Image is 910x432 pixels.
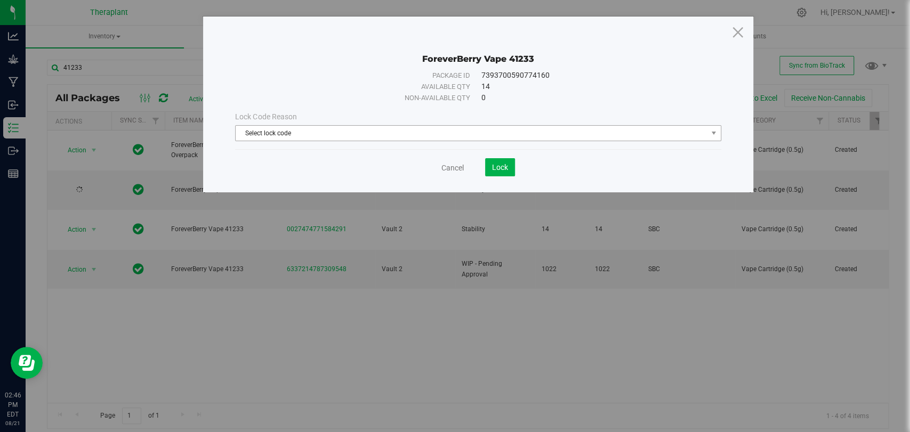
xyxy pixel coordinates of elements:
iframe: Resource center [11,347,43,379]
div: Package ID [256,70,470,81]
div: 14 [481,81,700,92]
span: select [707,126,720,141]
div: ForeverBerry Vape 41233 [235,38,721,64]
span: Select lock code [236,126,707,141]
span: Lock [492,163,508,172]
div: Available qty [256,81,470,92]
a: Cancel [441,162,464,173]
div: 7393700590774160 [481,70,700,81]
div: Non-available qty [256,93,470,103]
div: 0 [481,92,700,103]
button: Lock [485,158,515,176]
span: Lock Code Reason [235,112,296,121]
